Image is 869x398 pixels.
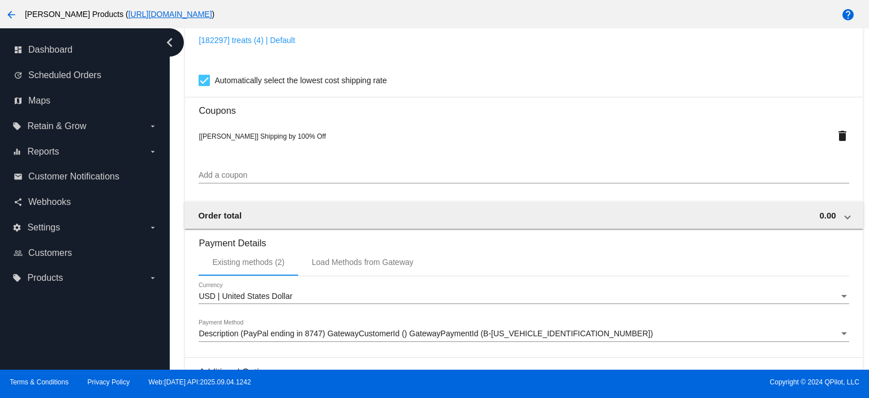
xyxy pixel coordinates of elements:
span: Reports [27,147,59,157]
span: Maps [28,96,50,106]
span: 0.00 [819,211,836,220]
mat-expansion-panel-header: Order total 0.00 [184,202,863,229]
a: dashboard Dashboard [14,41,157,59]
i: dashboard [14,45,23,54]
mat-icon: help [841,8,855,22]
span: Products [27,273,63,283]
h3: Payment Details [199,229,849,249]
a: [182297] treats (4) | Default [199,36,295,45]
span: Dashboard [28,45,72,55]
span: Webhooks [28,197,71,207]
span: Customer Notifications [28,172,119,182]
h3: Coupons [199,97,849,116]
span: Retain & Grow [27,121,86,131]
span: [[PERSON_NAME]] Shipping by 100% Off [199,132,326,140]
a: people_outline Customers [14,244,157,262]
i: arrow_drop_down [148,223,157,232]
input: Add a coupon [199,171,849,180]
div: Load Methods from Gateway [312,258,414,267]
i: share [14,198,23,207]
span: [PERSON_NAME] Products ( ) [25,10,214,19]
i: arrow_drop_down [148,122,157,131]
span: USD | United States Dollar [199,292,292,301]
a: map Maps [14,92,157,110]
i: arrow_drop_down [148,147,157,156]
span: Order total [198,211,242,220]
mat-select: Payment Method [199,329,849,339]
mat-icon: delete [836,129,849,143]
a: Privacy Policy [88,378,130,386]
a: share Webhooks [14,193,157,211]
mat-icon: arrow_back [5,8,18,22]
i: update [14,71,23,80]
a: update Scheduled Orders [14,66,157,84]
span: Copyright © 2024 QPilot, LLC [444,378,859,386]
i: people_outline [14,249,23,258]
span: Settings [27,222,60,233]
i: email [14,172,23,181]
i: chevron_left [161,33,179,52]
span: Scheduled Orders [28,70,101,80]
a: email Customer Notifications [14,168,157,186]
span: Automatically select the lowest cost shipping rate [214,74,386,87]
a: Terms & Conditions [10,378,68,386]
span: Description (PayPal ending in 8747) GatewayCustomerId () GatewayPaymentId (B-[US_VEHICLE_IDENTIFI... [199,329,653,338]
a: [URL][DOMAIN_NAME] [128,10,212,19]
a: Web:[DATE] API:2025.09.04.1242 [149,378,251,386]
i: equalizer [12,147,21,156]
span: Customers [28,248,72,258]
i: local_offer [12,273,21,283]
i: map [14,96,23,105]
h3: Additional Options [199,367,849,378]
i: arrow_drop_down [148,273,157,283]
i: settings [12,223,21,232]
div: Existing methods (2) [212,258,285,267]
mat-select: Currency [199,292,849,301]
i: local_offer [12,122,21,131]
